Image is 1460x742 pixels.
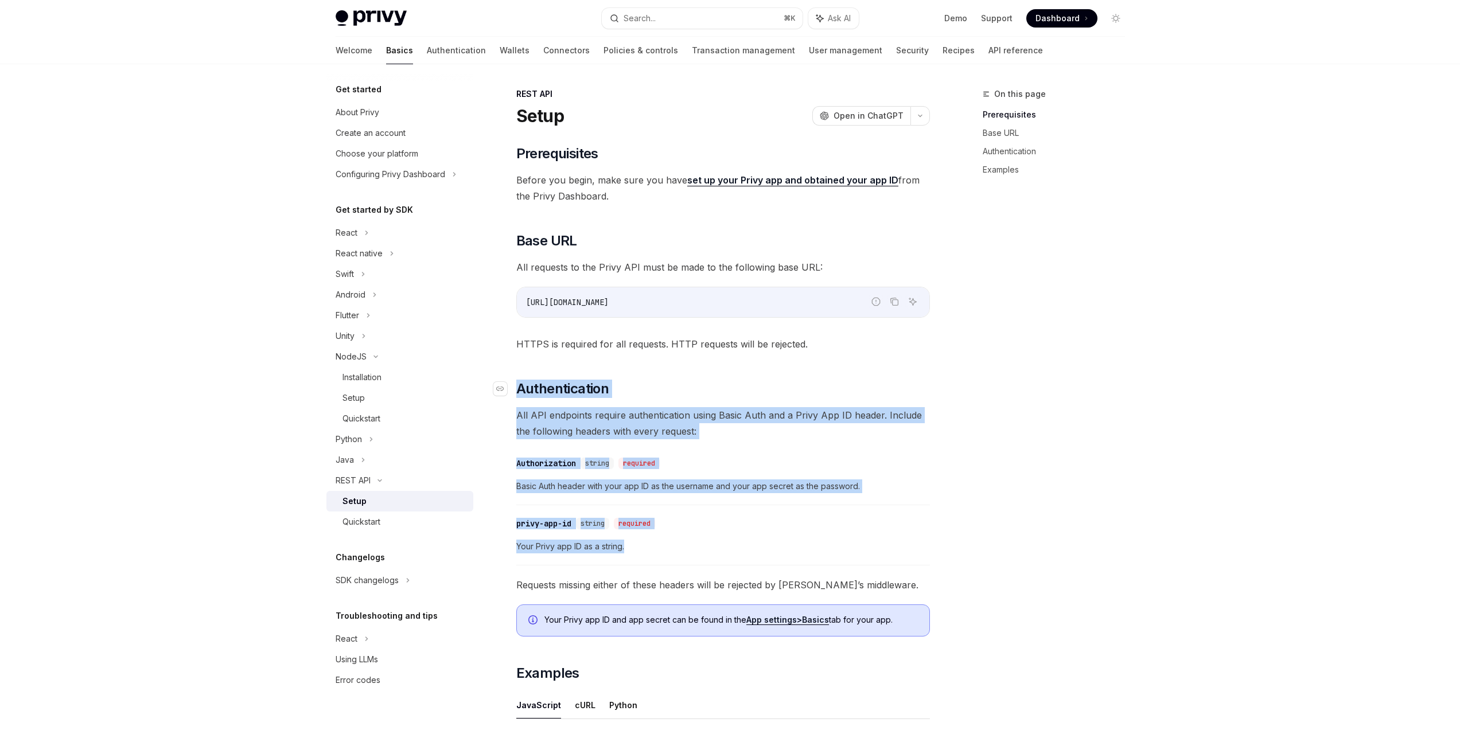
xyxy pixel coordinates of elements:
a: Basics [386,37,413,64]
a: Quickstart [326,511,473,532]
span: Base URL [516,232,577,250]
div: Authorization [516,458,576,469]
button: Python [609,692,637,718]
h1: Setup [516,106,564,126]
h5: Changelogs [336,550,385,564]
a: App settings>Basics [746,615,829,625]
div: REST API [516,88,930,100]
span: [URL][DOMAIN_NAME] [526,297,609,307]
div: required [614,518,655,529]
a: Setup [326,491,473,511]
div: Create an account [336,126,406,140]
a: Choose your platform [326,143,473,164]
span: string [581,519,605,528]
button: Search...⌘K [602,8,803,29]
span: On this page [994,87,1046,101]
div: React [336,226,357,240]
div: SDK changelogs [336,573,399,587]
div: React native [336,247,383,260]
span: Your Privy app ID and app secret can be found in the tab for your app. [544,614,918,626]
svg: Info [528,615,540,627]
div: About Privy [336,106,379,119]
h5: Troubleshooting and tips [336,609,438,623]
a: Wallets [500,37,530,64]
div: Configuring Privy Dashboard [336,167,445,181]
strong: Basics [802,615,829,624]
div: Java [336,453,354,467]
div: Python [336,432,362,446]
div: privy-app-id [516,518,571,529]
div: Using LLMs [336,653,378,666]
span: Open in ChatGPT [834,110,904,122]
button: JavaScript [516,692,561,718]
a: Demo [944,13,967,24]
button: cURL [575,692,595,718]
h5: Get started [336,83,381,96]
a: set up your Privy app and obtained your app ID [687,174,898,186]
a: Installation [326,367,473,388]
div: Search... [624,11,656,25]
strong: App settings [746,615,797,624]
a: Error codes [326,670,473,690]
a: Support [981,13,1013,24]
a: Create an account [326,123,473,143]
div: Unity [336,329,355,343]
span: ⌘ K [784,14,796,23]
span: All API endpoints require authentication using Basic Auth and a Privy App ID header. Include the ... [516,407,930,439]
a: Policies & controls [604,37,678,64]
a: Welcome [336,37,372,64]
span: Examples [516,664,579,682]
a: User management [809,37,882,64]
a: Prerequisites [983,106,1134,124]
div: Setup [342,391,365,405]
a: About Privy [326,102,473,123]
a: Quickstart [326,408,473,429]
button: Ask AI [905,294,920,309]
div: Flutter [336,308,359,322]
span: Your Privy app ID as a string. [516,540,930,553]
img: light logo [336,10,407,26]
h5: Get started by SDK [336,203,413,217]
button: Copy the contents from the code block [887,294,902,309]
a: Authentication [983,142,1134,161]
a: Navigate to header [493,380,516,398]
div: Installation [342,370,381,384]
span: All requests to the Privy API must be made to the following base URL: [516,259,930,275]
div: Android [336,288,365,302]
span: Prerequisites [516,145,598,163]
button: Report incorrect code [869,294,883,309]
a: Setup [326,388,473,408]
button: Open in ChatGPT [812,106,910,126]
a: Security [896,37,929,64]
span: string [585,459,609,468]
div: Error codes [336,673,380,687]
span: Requests missing either of these headers will be rejected by [PERSON_NAME]’s middleware. [516,577,930,593]
button: Ask AI [808,8,859,29]
a: API reference [988,37,1043,64]
span: HTTPS is required for all requests. HTTP requests will be rejected. [516,336,930,352]
div: REST API [336,474,371,487]
button: Toggle dark mode [1107,9,1125,28]
div: NodeJS [336,350,367,364]
div: Swift [336,267,354,281]
a: Using LLMs [326,649,473,670]
a: Recipes [943,37,975,64]
span: Ask AI [828,13,851,24]
div: Quickstart [342,515,380,529]
a: Connectors [543,37,590,64]
div: Quickstart [342,412,380,425]
span: Authentication [516,380,609,398]
div: required [618,458,660,469]
div: Choose your platform [336,147,418,161]
div: Setup [342,494,367,508]
span: Dashboard [1035,13,1080,24]
span: Basic Auth header with your app ID as the username and your app secret as the password. [516,479,930,493]
a: Dashboard [1026,9,1097,28]
a: Authentication [427,37,486,64]
a: Transaction management [692,37,795,64]
a: Base URL [983,124,1134,142]
div: React [336,632,357,646]
a: Examples [983,161,1134,179]
span: Before you begin, make sure you have from the Privy Dashboard. [516,172,930,204]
